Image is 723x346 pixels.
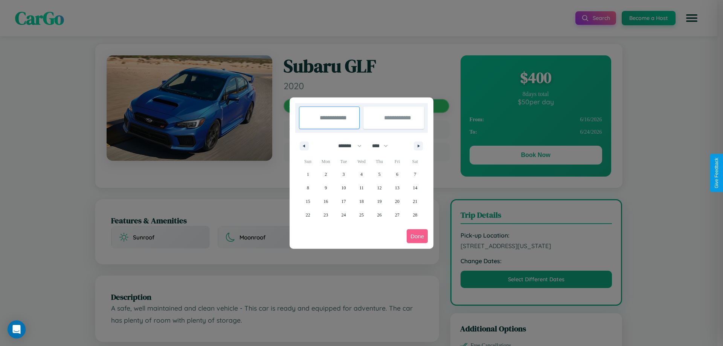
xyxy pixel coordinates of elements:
button: 7 [406,168,424,181]
span: 10 [342,181,346,195]
span: 23 [323,208,328,222]
span: 18 [359,195,364,208]
span: 1 [307,168,309,181]
button: 19 [371,195,388,208]
div: Give Feedback [714,158,719,188]
button: 23 [317,208,334,222]
button: 11 [352,181,370,195]
span: 4 [360,168,363,181]
button: 20 [388,195,406,208]
button: 2 [317,168,334,181]
span: Sat [406,155,424,168]
span: Tue [335,155,352,168]
button: 14 [406,181,424,195]
button: 17 [335,195,352,208]
span: Fri [388,155,406,168]
button: 28 [406,208,424,222]
button: 15 [299,195,317,208]
span: 6 [396,168,398,181]
button: 18 [352,195,370,208]
span: 22 [306,208,310,222]
button: 13 [388,181,406,195]
button: 16 [317,195,334,208]
button: 6 [388,168,406,181]
span: Wed [352,155,370,168]
span: 17 [342,195,346,208]
span: 19 [377,195,381,208]
button: 24 [335,208,352,222]
button: 1 [299,168,317,181]
span: 5 [378,168,380,181]
div: Open Intercom Messenger [8,320,26,338]
span: 9 [325,181,327,195]
span: 11 [359,181,364,195]
span: 7 [414,168,416,181]
span: 26 [377,208,381,222]
span: Mon [317,155,334,168]
button: 27 [388,208,406,222]
span: 28 [413,208,417,222]
button: 8 [299,181,317,195]
span: 2 [325,168,327,181]
button: 26 [371,208,388,222]
span: 16 [323,195,328,208]
span: 20 [395,195,400,208]
span: 12 [377,181,381,195]
span: 24 [342,208,346,222]
button: 3 [335,168,352,181]
span: 15 [306,195,310,208]
button: 5 [371,168,388,181]
button: 25 [352,208,370,222]
span: Thu [371,155,388,168]
button: 12 [371,181,388,195]
button: 9 [317,181,334,195]
span: 14 [413,181,417,195]
span: 27 [395,208,400,222]
button: 21 [406,195,424,208]
button: Done [407,229,428,243]
button: 10 [335,181,352,195]
span: 21 [413,195,417,208]
button: 22 [299,208,317,222]
span: 8 [307,181,309,195]
span: Sun [299,155,317,168]
span: 25 [359,208,364,222]
button: 4 [352,168,370,181]
span: 3 [343,168,345,181]
span: 13 [395,181,400,195]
